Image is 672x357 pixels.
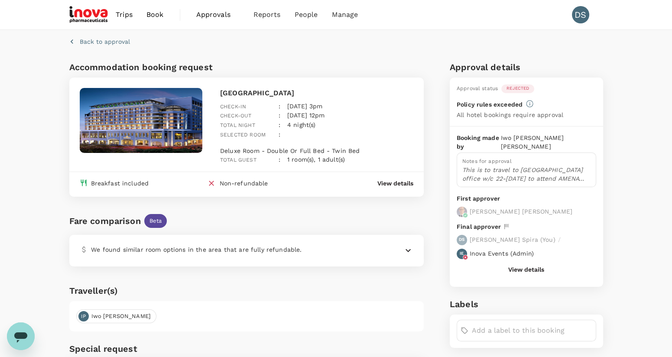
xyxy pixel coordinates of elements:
p: All hotel bookings require approval [457,110,563,119]
span: Check-in [220,104,246,110]
span: Notes for approval [462,158,512,164]
span: Beta [144,217,167,225]
p: Inova Events ( Admin ) [470,249,534,258]
button: Back to approval [69,37,130,46]
div: Approval status [457,84,498,93]
span: Book [146,10,164,20]
span: Rejected [501,85,534,91]
p: Booking made by [457,133,501,151]
div: : [272,104,280,120]
div: IP [78,311,89,321]
input: Add a label to this booking [472,324,592,338]
span: Reports [253,10,281,20]
p: [PERSON_NAME] [PERSON_NAME] [470,207,572,216]
p: Final approver [457,222,501,231]
span: Total night [220,122,255,128]
div: : [272,123,280,140]
div: : [272,95,280,111]
p: 1 room(s), 1 adult(s) [287,155,345,164]
img: hotel [80,88,203,153]
div: : [272,114,280,130]
p: Deluxe Room - Double Or Full Bed - Twin Bed [220,146,360,155]
h6: Approval details [450,60,603,74]
p: Policy rules exceeded [457,100,523,109]
p: [PERSON_NAME] Spira ( You ) [470,235,555,244]
p: [DATE] 12pm [287,111,325,120]
div: Breakfast included [91,179,149,188]
span: Trips [116,10,133,20]
span: Selected room [220,132,266,138]
p: [GEOGRAPHIC_DATA] [220,88,413,98]
h6: Special request [69,342,424,356]
p: [DATE] 3pm [287,102,323,110]
p: This is to travel to [GEOGRAPHIC_DATA] office w/c 22-[DATE] to attend AMENA Marketing F2F mtg & p... [462,166,591,183]
p: DS [459,237,464,243]
button: View details [377,179,413,188]
div: Non-refundable [219,179,268,190]
img: iNova Pharmaceuticals [69,5,109,24]
h6: Traveller(s) [69,284,424,298]
span: Check-out [220,113,251,119]
span: People [295,10,318,20]
iframe: Button to launch messaging window [7,322,35,350]
div: : [272,148,280,165]
h6: Labels [450,297,603,311]
img: avatar-674847d4c54d2.jpeg [457,207,467,217]
div: DS [572,6,589,23]
div: Fare comparison [69,214,141,228]
h6: Accommodation booking request [69,60,245,74]
span: Approvals [196,10,240,20]
p: / [558,235,561,244]
span: Total guest [220,157,256,163]
p: First approver [457,194,596,203]
span: Manage [331,10,358,20]
p: 4 night(s) [287,120,316,129]
p: We found similar room options in the area that are fully refundable. [91,245,357,254]
span: Iwo [PERSON_NAME] [86,312,156,321]
p: Back to approval [80,37,130,46]
p: IE [460,250,464,256]
p: Iwo [PERSON_NAME] [PERSON_NAME] [501,133,596,151]
button: View details [508,266,544,273]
